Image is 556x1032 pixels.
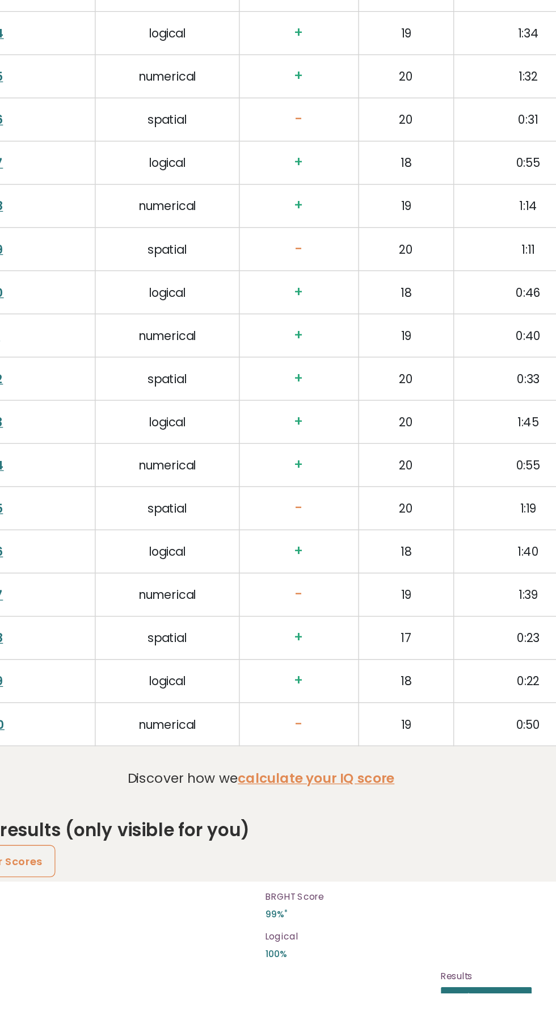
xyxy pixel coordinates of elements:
td: 16 [353,171,427,204]
a: Question 31 [23,516,76,529]
td: numerical [150,707,262,740]
td: 0:31 [427,338,543,372]
h3: + [271,683,344,697]
td: 17 [353,104,427,137]
h3: - [271,817,344,830]
h3: - [271,650,344,663]
h3: + [271,416,344,429]
p: Spatial [20,1016,411,1026]
a: Question 22 [23,215,78,228]
td: 1:14 [427,405,543,439]
a: Question 39 [23,784,78,797]
a: Question 21 [23,181,76,194]
td: spatial [150,238,262,271]
td: 20 [353,539,427,573]
h3: - [271,717,344,730]
td: 0:55 [427,372,543,405]
h3: + [271,282,344,295]
h3: + [271,315,344,328]
td: 20 [353,573,427,606]
p: Logical [281,983,537,993]
td: 20 [353,640,427,673]
td: 0:30 [427,104,543,137]
td: 0:33 [427,539,543,573]
h3: + [271,47,344,60]
td: 0:55 [427,606,543,640]
td: 1:25 [427,37,543,70]
a: Question 26 [23,349,78,362]
a: Question 40 [23,817,79,830]
a: Question 34 [23,616,79,630]
td: 0:30 [427,171,543,204]
td: 17 [353,204,427,238]
td: 0:23 [427,740,543,774]
td: 1:32 [427,305,543,338]
a: Brght [11,8,51,23]
p: Results [418,1014,537,1024]
a: Question 32 [23,549,78,563]
td: numerical [150,204,262,238]
td: 0:40 [427,506,543,539]
h3: + [271,181,344,194]
h3: - [271,114,344,127]
td: 19 [353,707,427,740]
p: Date [20,953,275,963]
h2: Last test results (only visible for you) [13,896,544,916]
td: logical [150,70,262,104]
td: spatial [150,539,262,573]
td: spatial [150,640,262,673]
a: Question 19 [23,114,76,127]
td: 1:40 [427,673,543,707]
td: logical [150,372,262,405]
h3: + [271,483,344,496]
a: Question 18 [23,81,76,94]
td: 20 [353,606,427,640]
td: spatial [150,137,262,171]
a: Question 35 [23,650,78,663]
td: 15 [353,137,427,171]
td: 18 [353,472,427,506]
td: numerical [150,305,262,338]
a: Question 36 [23,683,78,697]
h3: - [271,349,344,362]
a: Question 17 [23,47,76,60]
td: numerical [150,807,262,841]
td: 1:11 [427,439,543,472]
h3: - [271,449,344,462]
a: Question 29 [23,449,78,462]
h3: + [271,382,344,395]
td: 18 [353,372,427,405]
a: Question 28 [23,416,78,429]
td: 20 [353,439,427,472]
td: spatial [150,338,262,372]
td: 0:56 [427,204,543,238]
a: Question 38 [23,750,78,763]
td: 19 [353,506,427,539]
a: Question 37 [23,717,78,730]
button: Toggle navigation [531,9,545,23]
td: 1:19 [427,640,543,673]
td: 15 [353,37,427,70]
a: Question 33 [23,583,78,596]
p: BRGHT Score [281,953,537,963]
a: Question 23 [23,248,78,261]
h3: + [271,248,344,261]
p: 99% [20,997,275,1007]
p: [DATE] 17:40:18 [20,966,275,976]
td: 18 [353,673,427,707]
td: 16 [353,70,427,104]
a: Question 30 [23,483,79,496]
h3: + [271,148,344,161]
td: 19 [353,807,427,841]
h3: + [271,784,344,797]
td: numerical [150,506,262,539]
a: Improve your Scores [13,917,119,942]
td: logical [150,472,262,506]
td: 0:33 [427,137,543,171]
td: 18 [353,238,427,271]
p: 100% [281,997,537,1007]
td: numerical [150,104,262,137]
a: Question 27 [23,382,78,395]
h3: + [271,583,344,596]
td: 20 [353,305,427,338]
